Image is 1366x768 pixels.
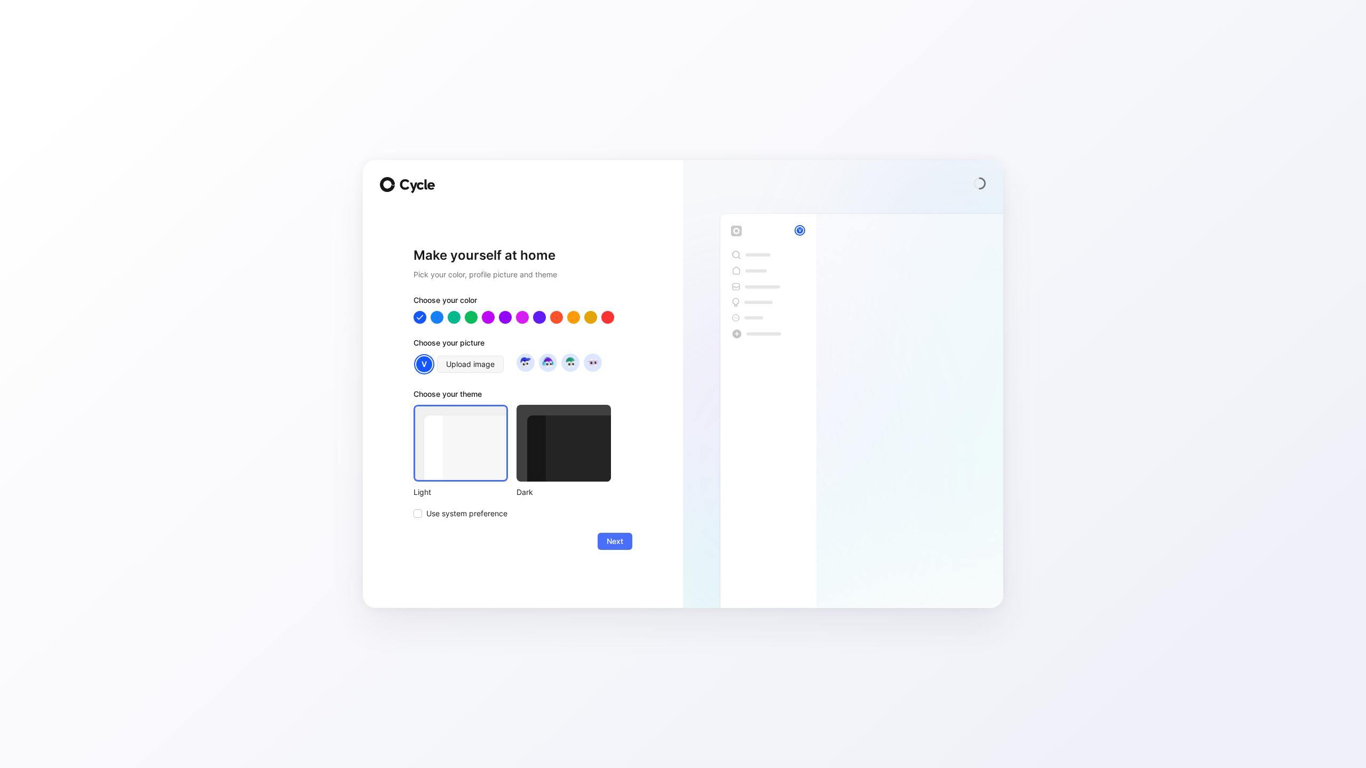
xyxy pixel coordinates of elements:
[517,486,611,499] div: Dark
[446,358,495,371] span: Upload image
[541,355,555,370] img: avatar
[414,388,611,405] div: Choose your theme
[585,355,600,370] img: avatar
[414,486,508,499] div: Light
[426,507,507,520] span: Use system preference
[598,533,632,550] button: Next
[731,226,742,236] img: workspace-default-logo-wX5zAyuM.png
[518,355,533,370] img: avatar
[796,226,804,235] div: V
[414,337,632,354] div: Choose your picture
[414,247,632,264] h1: Make yourself at home
[414,294,632,311] div: Choose your color
[563,355,577,370] img: avatar
[415,355,433,373] div: V
[437,356,504,373] button: Upload image
[414,268,632,281] h2: Pick your color, profile picture and theme
[607,535,623,548] span: Next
